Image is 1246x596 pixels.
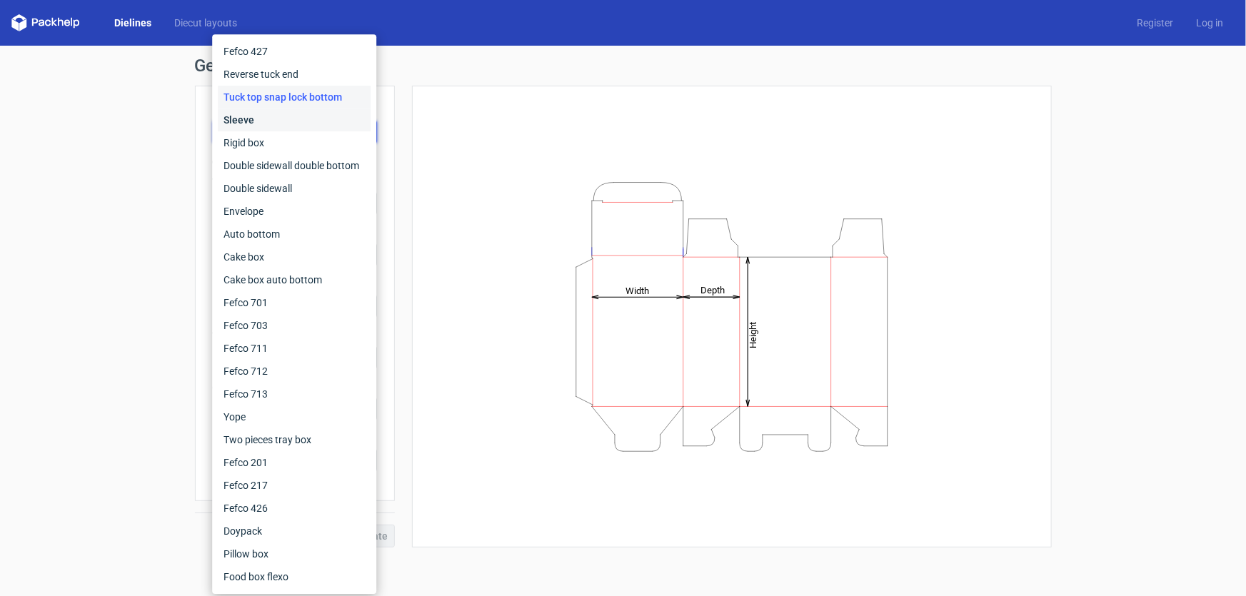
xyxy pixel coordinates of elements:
[218,131,371,154] div: Rigid box
[218,360,371,383] div: Fefco 712
[218,268,371,291] div: Cake box auto bottom
[218,223,371,246] div: Auto bottom
[218,542,371,565] div: Pillow box
[218,63,371,86] div: Reverse tuck end
[1185,16,1235,30] a: Log in
[218,246,371,268] div: Cake box
[218,451,371,474] div: Fefco 201
[625,285,648,296] tspan: Width
[218,177,371,200] div: Double sidewall
[1125,16,1185,30] a: Register
[218,520,371,542] div: Doypack
[218,405,371,428] div: Yope
[700,285,725,296] tspan: Depth
[218,108,371,131] div: Sleeve
[163,16,248,30] a: Diecut layouts
[218,86,371,108] div: Tuck top snap lock bottom
[218,474,371,497] div: Fefco 217
[218,383,371,405] div: Fefco 713
[218,200,371,223] div: Envelope
[218,428,371,451] div: Two pieces tray box
[748,321,758,348] tspan: Height
[103,16,163,30] a: Dielines
[218,314,371,337] div: Fefco 703
[218,337,371,360] div: Fefco 711
[218,40,371,63] div: Fefco 427
[218,154,371,177] div: Double sidewall double bottom
[218,291,371,314] div: Fefco 701
[218,565,371,588] div: Food box flexo
[195,57,1052,74] h1: Generate new dieline
[218,497,371,520] div: Fefco 426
